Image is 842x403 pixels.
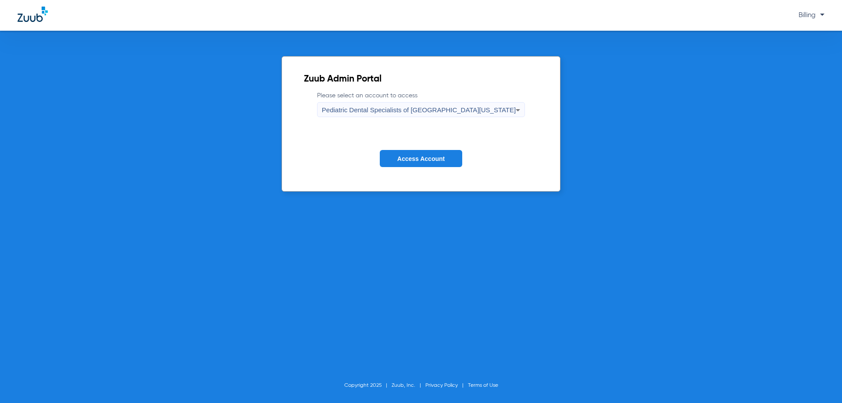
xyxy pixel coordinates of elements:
a: Privacy Policy [425,383,458,388]
button: Access Account [380,150,462,167]
span: Billing [799,12,824,18]
label: Please select an account to access [317,91,525,117]
span: Pediatric Dental Specialists of [GEOGRAPHIC_DATA][US_STATE] [322,106,516,114]
li: Zuub, Inc. [392,381,425,390]
h2: Zuub Admin Portal [304,75,538,84]
li: Copyright 2025 [344,381,392,390]
img: Zuub Logo [18,7,48,22]
span: Access Account [397,155,445,162]
a: Terms of Use [468,383,498,388]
